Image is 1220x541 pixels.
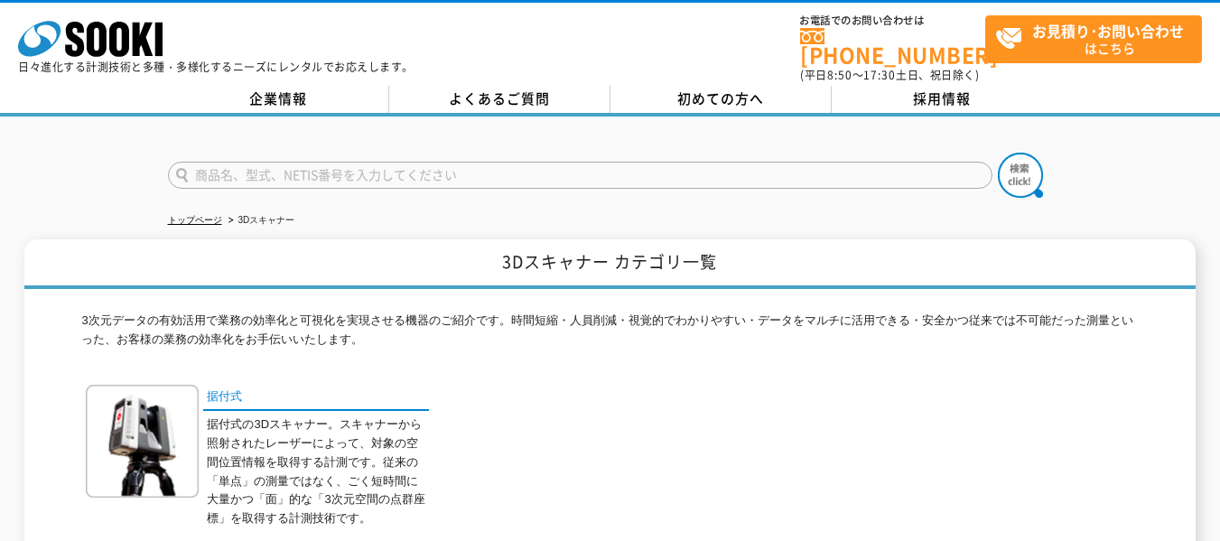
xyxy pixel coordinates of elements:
[86,385,199,498] img: 据付式
[800,15,985,26] span: お電話でのお問い合わせは
[81,312,1138,359] p: 3次元データの有効活用で業務の効率化と可視化を実現させる機器のご紹介です。時間短縮・人員削減・視覚的でわかりやすい・データをマルチに活用できる・安全かつ従来では不可能だった測量といった、お客様の...
[832,86,1053,113] a: 採用情報
[800,28,985,65] a: [PHONE_NUMBER]
[985,15,1202,63] a: お見積り･お問い合わせはこちら
[225,211,295,230] li: 3Dスキャナー
[168,86,389,113] a: 企業情報
[863,67,896,83] span: 17:30
[1032,20,1184,42] strong: お見積り･お問い合わせ
[827,67,852,83] span: 8:50
[610,86,832,113] a: 初めての方へ
[168,215,222,225] a: トップページ
[168,162,992,189] input: 商品名、型式、NETIS番号を入力してください
[998,153,1043,198] img: btn_search.png
[18,61,414,72] p: 日々進化する計測技術と多種・多様化するニーズにレンタルでお応えします。
[207,415,429,528] p: 据付式の3Dスキャナー。スキャナーから照射されたレーザーによって、対象の空間位置情報を取得する計測です。従来の「単点」の測量ではなく、ごく短時間に大量かつ「面」的な「3次元空間の点群座標」を取得...
[677,89,764,108] span: 初めての方へ
[995,16,1201,61] span: はこちら
[800,67,979,83] span: (平日 ～ 土日、祝日除く)
[203,385,429,411] a: 据付式
[24,239,1196,289] h1: 3Dスキャナー カテゴリ一覧
[389,86,610,113] a: よくあるご質問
